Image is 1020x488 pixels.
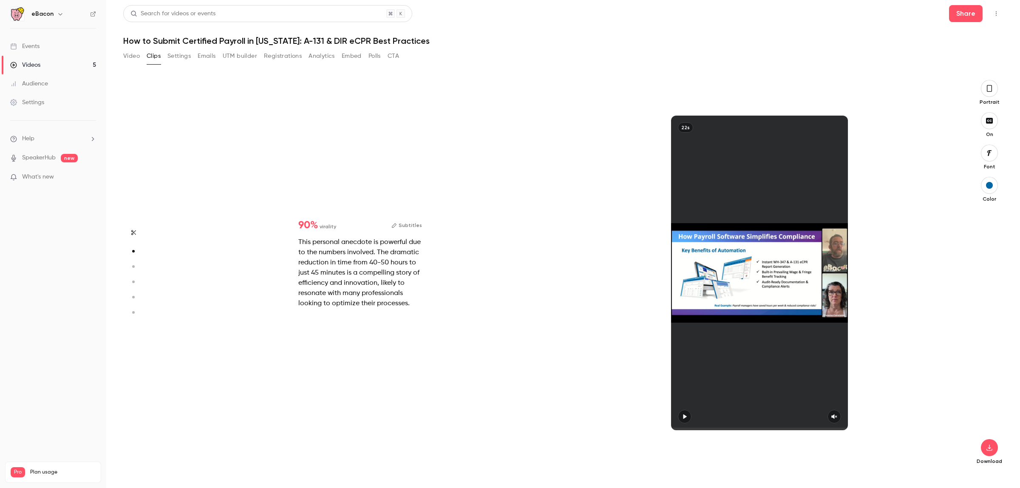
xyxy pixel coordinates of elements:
[949,5,983,22] button: Share
[11,467,25,477] span: Pro
[198,49,215,63] button: Emails
[223,49,257,63] button: UTM builder
[976,196,1003,202] p: Color
[309,49,335,63] button: Analytics
[298,237,422,309] div: This personal anecdote is powerful due to the numbers involved. The dramatic reduction in time fr...
[10,61,40,69] div: Videos
[22,153,56,162] a: SpeakerHub
[320,223,336,230] span: virality
[976,131,1003,138] p: On
[11,7,24,21] img: eBacon
[167,49,191,63] button: Settings
[368,49,381,63] button: Polls
[391,220,422,230] button: Subtitles
[22,173,54,182] span: What's new
[342,49,362,63] button: Embed
[123,49,140,63] button: Video
[976,458,1003,465] p: Download
[976,99,1003,105] p: Portrait
[10,42,40,51] div: Events
[22,134,34,143] span: Help
[147,49,161,63] button: Clips
[388,49,399,63] button: CTA
[976,163,1003,170] p: Font
[31,10,54,18] h6: eBacon
[264,49,302,63] button: Registrations
[123,36,1003,46] h1: How to Submit Certified Payroll in [US_STATE]: A-131 & DIR eCPR Best Practices
[989,7,1003,20] button: Top Bar Actions
[30,469,96,476] span: Plan usage
[10,98,44,107] div: Settings
[130,9,215,18] div: Search for videos or events
[10,79,48,88] div: Audience
[298,220,318,230] span: 90 %
[10,134,96,143] li: help-dropdown-opener
[61,154,78,162] span: new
